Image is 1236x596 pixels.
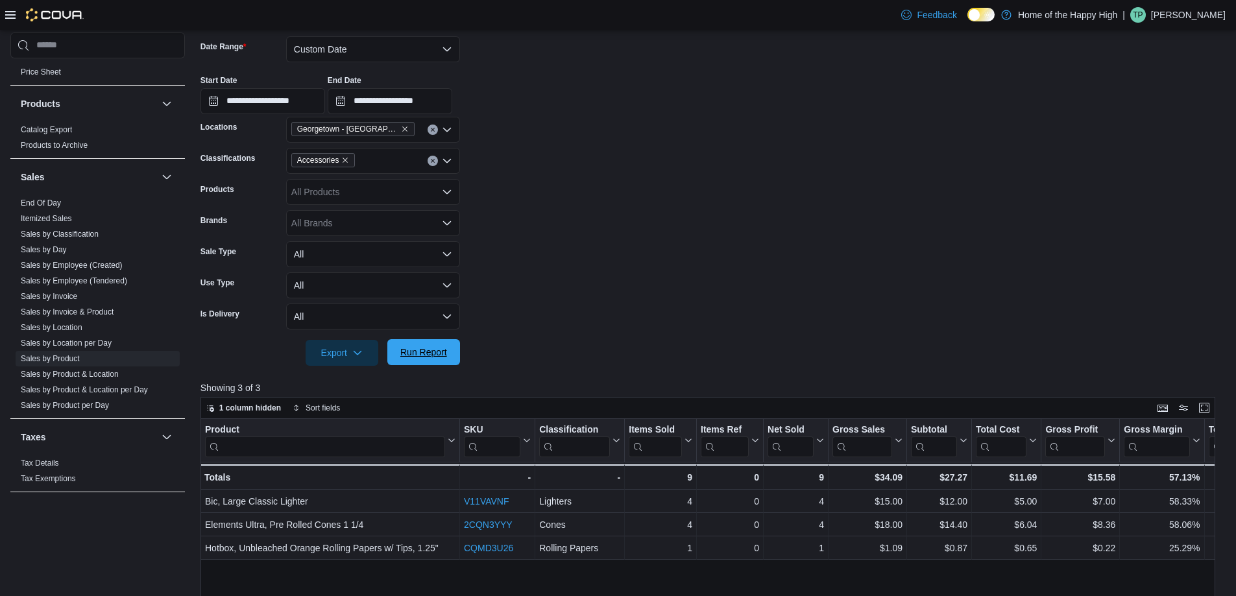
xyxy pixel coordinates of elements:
[21,125,72,134] a: Catalog Export
[21,369,119,379] span: Sales by Product & Location
[21,230,99,239] a: Sales by Classification
[21,171,45,184] h3: Sales
[832,540,903,556] div: $1.09
[442,218,452,228] button: Open list of options
[464,424,520,436] div: SKU
[400,346,447,359] span: Run Report
[896,2,962,28] a: Feedback
[341,156,349,164] button: Remove Accessories from selection in this group
[768,424,814,436] div: Net Sold
[629,470,692,485] div: 9
[21,171,156,184] button: Sales
[205,424,455,457] button: Product
[539,424,620,457] button: Classification
[911,424,957,457] div: Subtotal
[629,424,682,436] div: Items Sold
[1130,7,1146,23] div: Tevin Paul
[428,125,438,135] button: Clear input
[21,307,114,317] span: Sales by Invoice & Product
[205,494,455,509] div: Bic, Large Classic Lighter
[21,370,119,379] a: Sales by Product & Location
[21,261,123,270] a: Sales by Employee (Created)
[442,156,452,166] button: Open list of options
[200,153,256,163] label: Classifications
[200,309,239,319] label: Is Delivery
[159,169,175,185] button: Sales
[1124,424,1189,457] div: Gross Margin
[1151,7,1226,23] p: [PERSON_NAME]
[21,67,61,77] a: Price Sheet
[200,42,247,52] label: Date Range
[201,400,286,416] button: 1 column hidden
[401,125,409,133] button: Remove Georgetown - Mountainview - Fire & Flower from selection in this group
[1124,517,1200,532] div: 58.06%
[387,339,460,365] button: Run Report
[21,260,123,270] span: Sales by Employee (Created)
[21,354,80,363] a: Sales by Product
[21,291,77,302] span: Sales by Invoice
[1155,400,1170,416] button: Keyboard shortcuts
[976,470,1037,485] div: $11.69
[1133,7,1143,23] span: TP
[21,97,60,110] h3: Products
[1124,540,1200,556] div: 25.29%
[291,153,356,167] span: Accessories
[21,276,127,285] a: Sales by Employee (Tendered)
[1176,400,1191,416] button: Display options
[21,400,109,411] span: Sales by Product per Day
[967,8,995,21] input: Dark Mode
[1045,540,1115,556] div: $0.22
[21,385,148,394] a: Sales by Product & Location per Day
[21,125,72,135] span: Catalog Export
[219,403,281,413] span: 1 column hidden
[911,517,967,532] div: $14.40
[832,494,903,509] div: $15.00
[768,494,824,509] div: 4
[21,292,77,301] a: Sales by Invoice
[200,184,234,195] label: Products
[21,322,82,333] span: Sales by Location
[976,424,1037,457] button: Total Cost
[976,517,1037,532] div: $6.04
[200,278,234,288] label: Use Type
[21,473,76,484] span: Tax Exemptions
[539,424,610,436] div: Classification
[976,424,1026,457] div: Total Cost
[205,540,455,556] div: Hotbox, Unbleached Orange Rolling Papers w/ Tips, 1.25"
[286,272,460,298] button: All
[917,8,956,21] span: Feedback
[629,517,692,532] div: 4
[464,470,531,485] div: -
[629,424,692,457] button: Items Sold
[21,97,156,110] button: Products
[464,543,513,553] a: CQMD3U26
[768,424,814,457] div: Net Sold
[328,75,361,86] label: End Date
[306,340,378,366] button: Export
[701,424,759,457] button: Items Ref
[313,340,370,366] span: Export
[832,470,903,485] div: $34.09
[976,540,1037,556] div: $0.65
[200,381,1226,394] p: Showing 3 of 3
[701,424,749,457] div: Items Ref
[629,494,692,509] div: 4
[21,307,114,316] a: Sales by Invoice & Product
[297,123,398,136] span: Georgetown - [GEOGRAPHIC_DATA] - Fire & Flower
[21,431,156,444] button: Taxes
[205,424,445,436] div: Product
[976,424,1026,436] div: Total Cost
[205,424,445,457] div: Product
[21,140,88,150] span: Products to Archive
[539,470,620,485] div: -
[1045,494,1115,509] div: $7.00
[442,187,452,197] button: Open list of options
[911,540,967,556] div: $0.87
[159,429,175,445] button: Taxes
[291,122,415,136] span: Georgetown - Mountainview - Fire & Flower
[1124,494,1200,509] div: 58.33%
[200,75,237,86] label: Start Date
[286,241,460,267] button: All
